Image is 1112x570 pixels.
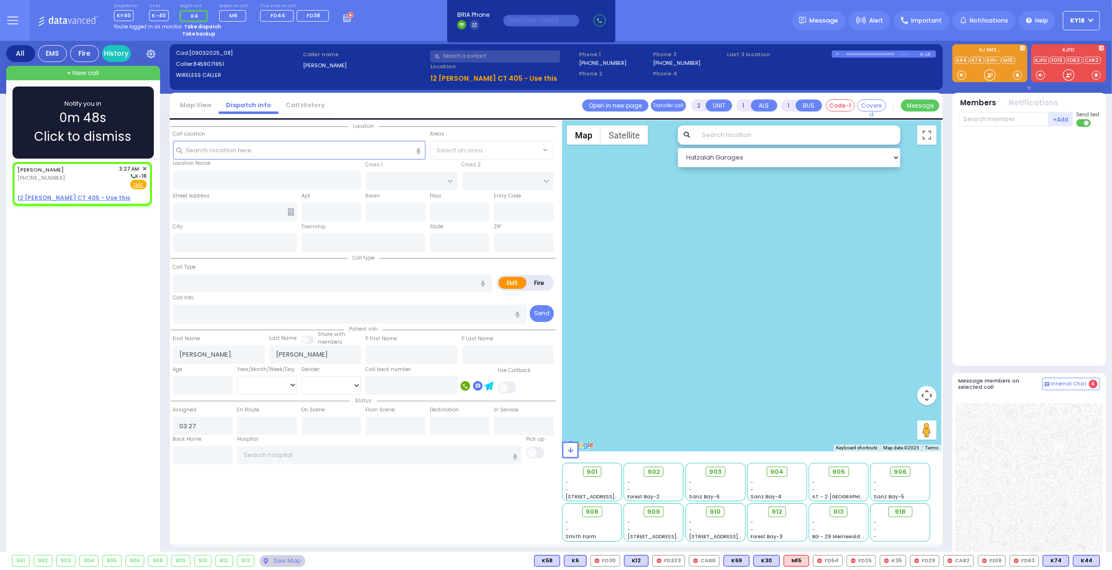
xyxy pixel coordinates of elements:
[982,558,987,563] img: red-radio-icon.svg
[696,125,900,145] input: Search location
[102,45,131,62] a: History
[653,70,724,78] span: Phone 4
[503,15,579,26] input: (000)000-00000
[172,556,190,566] div: 909
[689,493,720,500] span: Sanz Bay-6
[566,479,569,486] span: -
[832,467,845,477] span: 905
[627,486,630,493] span: -
[1043,555,1069,567] div: K74
[600,125,648,145] button: Show satellite imagery
[494,406,518,414] label: In Service
[595,558,600,563] img: red-radio-icon.svg
[526,277,553,289] label: Fire
[494,223,501,231] label: ZIP
[772,507,782,517] span: 912
[750,519,753,526] span: -
[173,141,425,159] input: Search location here
[301,406,325,414] label: On Scene
[103,556,121,566] div: 905
[149,556,167,566] div: 908
[586,507,599,517] span: 908
[857,99,886,112] button: Covered
[195,556,212,566] div: 910
[894,467,907,477] span: 906
[750,533,783,540] span: Forest Bay-3
[173,160,211,167] label: Location Name
[566,519,569,526] span: -
[709,467,722,477] span: 903
[874,493,905,500] span: Sanz Bay-5
[689,486,692,493] span: -
[38,14,102,26] img: Logo
[173,335,200,343] label: First Name
[301,192,310,200] label: Apt
[978,555,1006,567] div: FD19
[943,555,974,567] div: CAR2
[430,223,443,231] label: State
[917,125,937,145] button: Toggle fullscreen view
[182,30,215,37] strong: Take backup
[318,338,342,346] span: members
[834,507,844,517] span: 913
[627,533,718,540] span: [STREET_ADDRESS][PERSON_NAME]
[457,11,489,19] span: BRIA Phone
[67,68,99,78] span: + New call
[724,555,750,567] div: K69
[462,335,494,343] label: P Last Name
[689,533,780,540] span: [STREET_ADDRESS][PERSON_NAME]
[1089,380,1098,388] span: 4
[826,99,855,112] button: Code-1
[350,397,376,404] span: Status
[582,99,649,112] a: Open in new page
[499,277,526,289] label: EMS
[874,526,927,533] div: -
[269,335,297,342] label: Last Name
[851,558,856,563] img: red-radio-icon.svg
[114,23,183,30] span: You're logged in as monitor.
[1002,57,1015,64] a: M15
[1076,118,1092,128] label: Turn off text
[184,23,221,30] strong: Take dispatch
[430,406,459,414] label: Destination
[173,192,210,200] label: Street Address
[753,555,780,567] div: K30
[970,16,1008,25] span: Notifications
[271,12,285,19] span: FD44
[985,57,1001,64] a: KYD-
[579,70,650,78] span: Phone 2
[750,493,782,500] span: Sanz Bay-4
[129,173,147,180] span: K-18
[627,526,630,533] span: -
[173,294,194,302] label: Call Info
[648,467,660,477] span: 902
[38,45,67,62] div: EMS
[494,192,521,200] label: Entry Code
[627,493,660,500] span: Forest Bay-2
[724,555,750,567] div: BLS
[530,305,554,322] button: Send
[1014,558,1019,563] img: red-radio-icon.svg
[970,57,984,64] a: K74
[430,192,441,200] label: Floor
[348,123,379,130] span: Location
[590,555,620,567] div: FD30
[914,558,919,563] img: red-radio-icon.svg
[12,556,29,566] div: 901
[301,223,325,231] label: Township
[303,50,427,59] label: Caller name
[142,165,147,173] span: ✕
[1063,11,1100,30] button: KY18
[176,60,300,68] label: Caller:
[318,331,345,338] small: Share with
[180,3,211,9] label: Night unit
[955,57,969,64] a: K44
[624,555,649,567] div: K12
[917,421,937,440] button: Drag Pegman onto the map to open Street View
[526,435,544,443] label: Pick up
[498,367,531,374] label: Use Callback
[959,112,1049,126] input: Search member
[689,519,692,526] span: -
[810,16,838,25] span: Message
[952,48,1027,54] label: KJ EMS...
